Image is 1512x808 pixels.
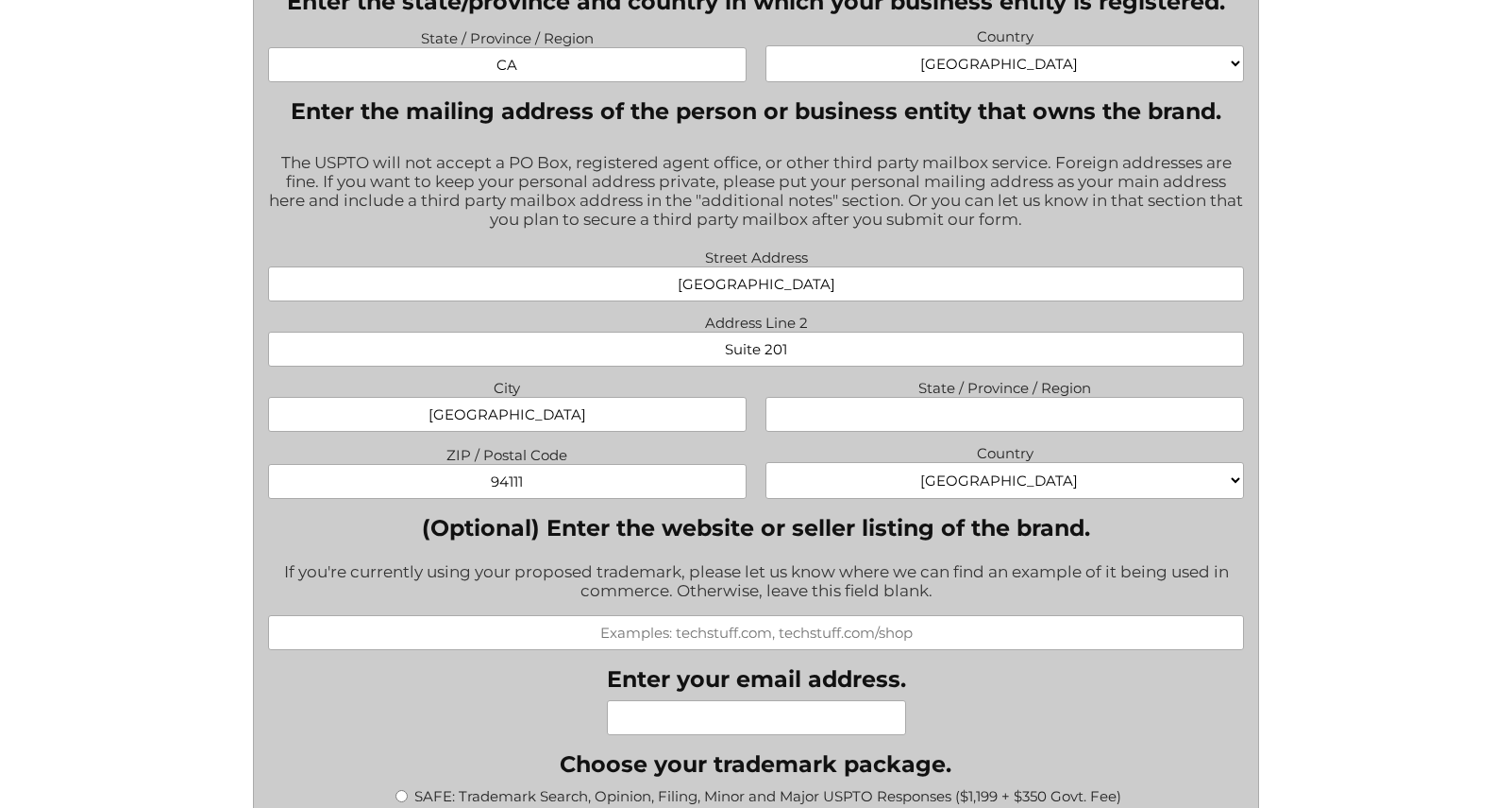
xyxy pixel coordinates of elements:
[268,309,1245,332] label: Address Line 2
[291,97,1221,125] legend: Enter the mailing address of the person or business entity that owns the brand.
[765,374,1244,397] label: State / Province / Region
[414,787,1121,805] label: SAFE: Trademark Search, Opinion, Filing, Minor and Major USPTO Responses ($1,199 + $350 Govt. Fee)
[268,374,747,397] label: City
[268,141,1245,244] div: The USPTO will not accept a PO Box, registered agent office, or other third party mailbox service...
[607,665,906,693] label: Enter your email address.
[560,750,951,778] legend: Choose your trademark package.
[268,244,1245,266] label: Street Address
[268,550,1245,615] div: If you're currently using your proposed trademark, please let us know where we can find an exampl...
[268,514,1245,542] label: (Optional) Enter the website or seller listing of the brand.
[765,23,1244,45] label: Country
[268,25,747,47] label: State / Province / Region
[268,615,1245,650] input: Examples: techstuff.com, techstuff.com/shop
[268,441,747,464] label: ZIP / Postal Code
[765,439,1244,462] label: Country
